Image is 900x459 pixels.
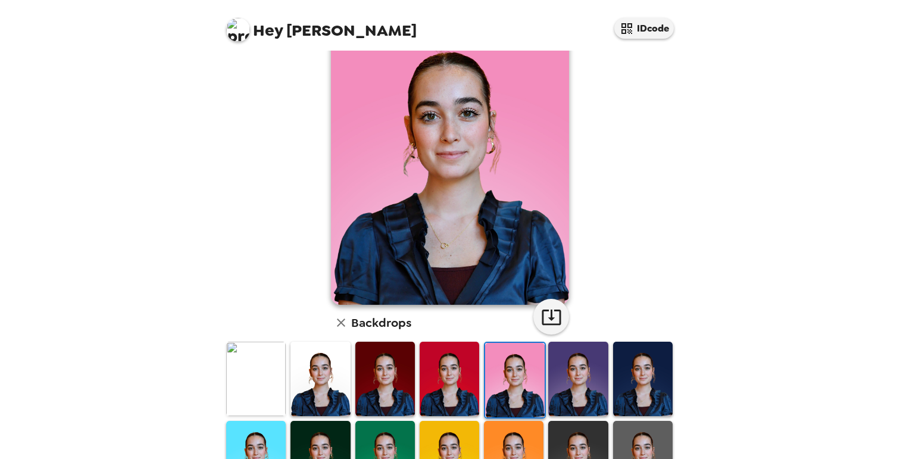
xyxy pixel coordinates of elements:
span: [PERSON_NAME] [226,12,417,39]
img: Original [226,342,286,416]
img: user [331,7,569,305]
h6: Backdrops [351,313,411,332]
span: Hey [253,20,283,41]
button: IDcode [614,18,674,39]
img: profile pic [226,18,250,42]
